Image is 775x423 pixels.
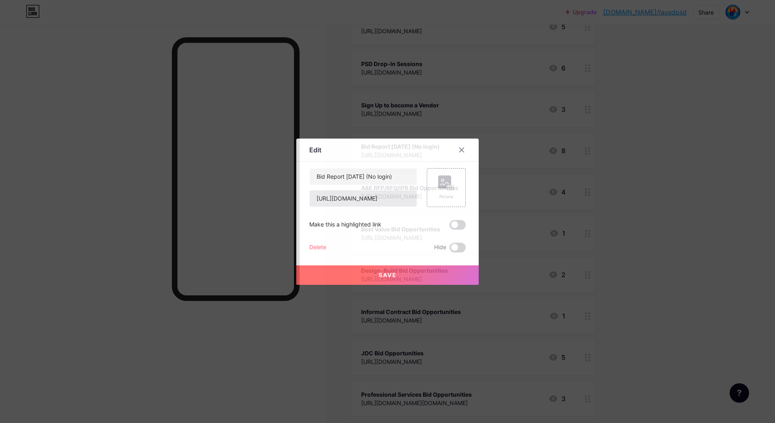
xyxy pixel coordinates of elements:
div: Delete [309,243,326,252]
input: Title [310,169,417,185]
span: Save [379,271,397,278]
span: Hide [434,243,446,252]
div: Edit [309,145,321,155]
input: URL [310,190,417,207]
div: Picture [438,194,454,200]
div: Make this a highlighted link [309,220,381,230]
button: Save [296,265,479,285]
